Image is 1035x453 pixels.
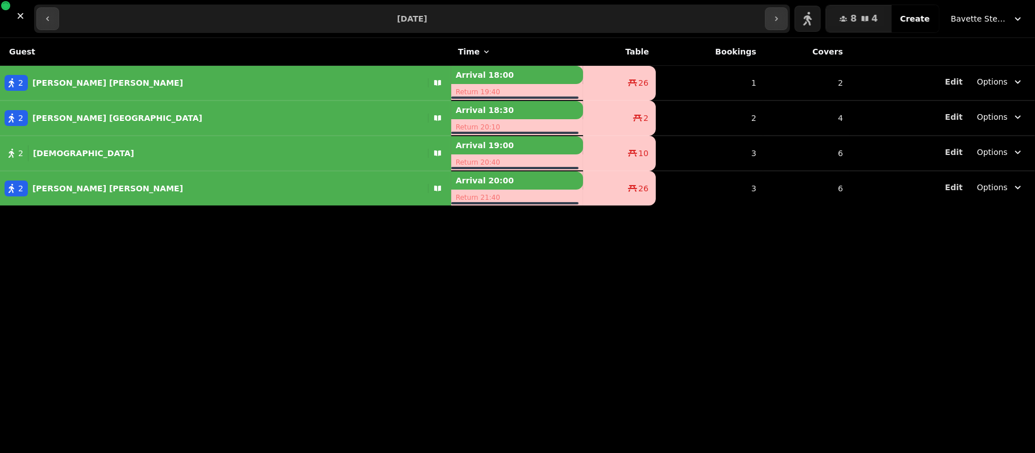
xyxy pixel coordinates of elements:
[977,76,1008,87] span: Options
[945,148,963,156] span: Edit
[32,77,183,89] p: [PERSON_NAME] [PERSON_NAME]
[826,5,891,32] button: 84
[32,112,202,124] p: [PERSON_NAME] [GEOGRAPHIC_DATA]
[763,171,850,205] td: 6
[638,77,649,89] span: 26
[583,38,656,66] th: Table
[18,183,23,194] span: 2
[451,119,583,135] p: Return 20:10
[945,183,963,191] span: Edit
[945,78,963,86] span: Edit
[763,100,850,136] td: 4
[451,136,583,154] p: Arrival 19:00
[451,171,583,190] p: Arrival 20:00
[977,146,1008,158] span: Options
[945,111,963,123] button: Edit
[763,38,850,66] th: Covers
[945,113,963,121] span: Edit
[900,15,930,23] span: Create
[656,66,763,101] td: 1
[451,101,583,119] p: Arrival 18:30
[977,111,1008,123] span: Options
[451,190,583,205] p: Return 21:40
[656,100,763,136] td: 2
[970,177,1030,198] button: Options
[970,107,1030,127] button: Options
[872,14,878,23] span: 4
[656,38,763,66] th: Bookings
[763,66,850,101] td: 2
[763,136,850,171] td: 6
[656,136,763,171] td: 3
[945,76,963,87] button: Edit
[656,171,763,205] td: 3
[951,13,1008,24] span: Bavette Steakhouse - [PERSON_NAME]
[638,183,649,194] span: 26
[977,182,1008,193] span: Options
[451,84,583,100] p: Return 19:40
[451,66,583,84] p: Arrival 18:00
[944,9,1030,29] button: Bavette Steakhouse - [PERSON_NAME]
[643,112,649,124] span: 2
[458,46,491,57] button: Time
[970,72,1030,92] button: Options
[18,77,23,89] span: 2
[638,148,649,159] span: 10
[891,5,939,32] button: Create
[850,14,857,23] span: 8
[458,46,480,57] span: Time
[451,154,583,170] p: Return 20:40
[970,142,1030,162] button: Options
[18,112,23,124] span: 2
[945,182,963,193] button: Edit
[33,148,134,159] p: [DEMOGRAPHIC_DATA]
[32,183,183,194] p: [PERSON_NAME] [PERSON_NAME]
[18,148,23,159] span: 2
[945,146,963,158] button: Edit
